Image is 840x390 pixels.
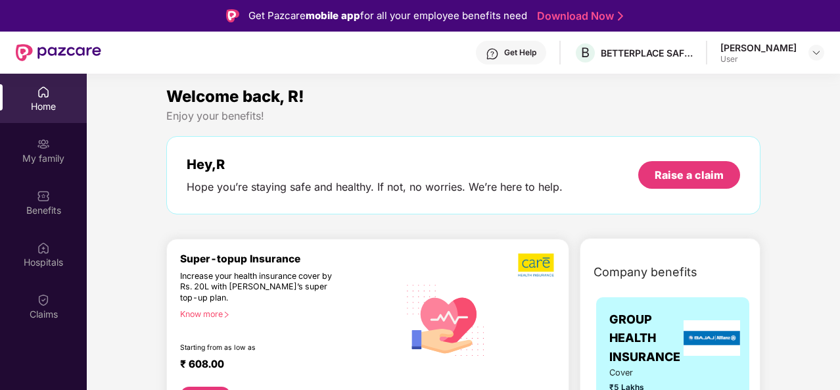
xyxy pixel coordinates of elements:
[581,45,590,61] span: B
[537,9,619,23] a: Download Now
[180,271,342,304] div: Increase your health insurance cover by Rs. 20L with [PERSON_NAME]’s super top-up plan.
[618,9,623,23] img: Stroke
[180,309,391,318] div: Know more
[306,9,360,22] strong: mobile app
[486,47,499,61] img: svg+xml;base64,PHN2ZyBpZD0iSGVscC0zMngzMiIgeG1sbnM9Imh0dHA6Ly93d3cudzMub3JnLzIwMDAvc3ZnIiB3aWR0aD...
[180,358,386,374] div: ₹ 608.00
[684,320,740,356] img: insurerLogo
[655,168,724,182] div: Raise a claim
[248,8,527,24] div: Get Pazcare for all your employee benefits need
[223,311,230,318] span: right
[166,109,760,123] div: Enjoy your benefits!
[37,137,50,151] img: svg+xml;base64,PHN2ZyB3aWR0aD0iMjAiIGhlaWdodD0iMjAiIHZpZXdCb3g9IjAgMCAyMCAyMCIgZmlsbD0ibm9uZSIgeG...
[518,253,555,278] img: b5dec4f62d2307b9de63beb79f102df3.png
[180,253,399,265] div: Super-topup Insurance
[187,157,563,172] div: Hey, R
[609,366,657,379] span: Cover
[504,47,536,58] div: Get Help
[720,41,797,54] div: [PERSON_NAME]
[37,293,50,306] img: svg+xml;base64,PHN2ZyBpZD0iQ2xhaW0iIHhtbG5zPSJodHRwOi8vd3d3LnczLm9yZy8yMDAwL3N2ZyIgd2lkdGg9IjIwIi...
[180,343,343,353] div: Starting from as low as
[37,85,50,99] img: svg+xml;base64,PHN2ZyBpZD0iSG9tZSIgeG1sbnM9Imh0dHA6Ly93d3cudzMub3JnLzIwMDAvc3ZnIiB3aWR0aD0iMjAiIG...
[37,189,50,203] img: svg+xml;base64,PHN2ZyBpZD0iQmVuZWZpdHMiIHhtbG5zPSJodHRwOi8vd3d3LnczLm9yZy8yMDAwL3N2ZyIgd2lkdGg9Ij...
[16,44,101,61] img: New Pazcare Logo
[187,180,563,194] div: Hope you’re staying safe and healthy. If not, no worries. We’re here to help.
[811,47,822,58] img: svg+xml;base64,PHN2ZyBpZD0iRHJvcGRvd24tMzJ4MzIiIHhtbG5zPSJodHRwOi8vd3d3LnczLm9yZy8yMDAwL3N2ZyIgd2...
[609,310,680,366] span: GROUP HEALTH INSURANCE
[720,54,797,64] div: User
[594,263,697,281] span: Company benefits
[37,241,50,255] img: svg+xml;base64,PHN2ZyBpZD0iSG9zcGl0YWxzIiB4bWxucz0iaHR0cDovL3d3dy53My5vcmcvMjAwMC9zdmciIHdpZHRoPS...
[226,9,239,22] img: Logo
[166,87,304,106] span: Welcome back, R!
[399,272,493,367] img: svg+xml;base64,PHN2ZyB4bWxucz0iaHR0cDovL3d3dy53My5vcmcvMjAwMC9zdmciIHhtbG5zOnhsaW5rPSJodHRwOi8vd3...
[601,47,693,59] div: BETTERPLACE SAFETY SOLUTIONS PRIVATE LIMITED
